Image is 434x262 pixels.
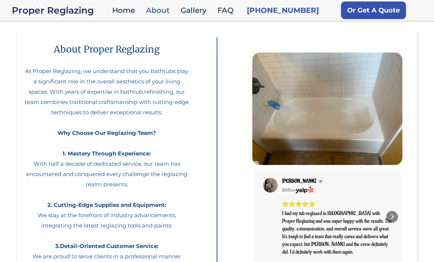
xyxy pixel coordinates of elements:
[263,178,278,193] img: Chin K.
[60,243,159,250] strong: Detail-Oriented Customer Service:
[12,5,108,15] a: home
[55,243,60,250] strong: 3.
[12,5,108,15] div: Proper Reglazing
[57,129,156,157] strong: Why Choose Our Reglazing Team? 1. Mastery Through Experience:
[247,5,319,15] a: [PHONE_NUMBER]
[214,3,241,18] a: FAQ
[386,211,398,223] div: Next
[47,201,166,208] strong: 2. Cutting-Edge Supplies and Equipment:
[177,3,214,18] a: Gallery
[318,179,323,184] div: Verified Customer
[282,178,316,184] span: [PERSON_NAME]
[142,3,177,18] a: About
[108,3,142,18] a: Home
[282,187,296,193] div: on
[282,209,392,256] div: I had my tub reglazed in [GEOGRAPHIC_DATA] with Proper Reglazing and was super happy with the res...
[257,211,268,223] div: Previous
[282,187,292,193] div: [DATE]
[39,38,174,61] h1: About Proper Reglazing
[341,1,406,19] a: Or Get A Quote
[282,201,392,207] div: Rating: 5.0 out of 5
